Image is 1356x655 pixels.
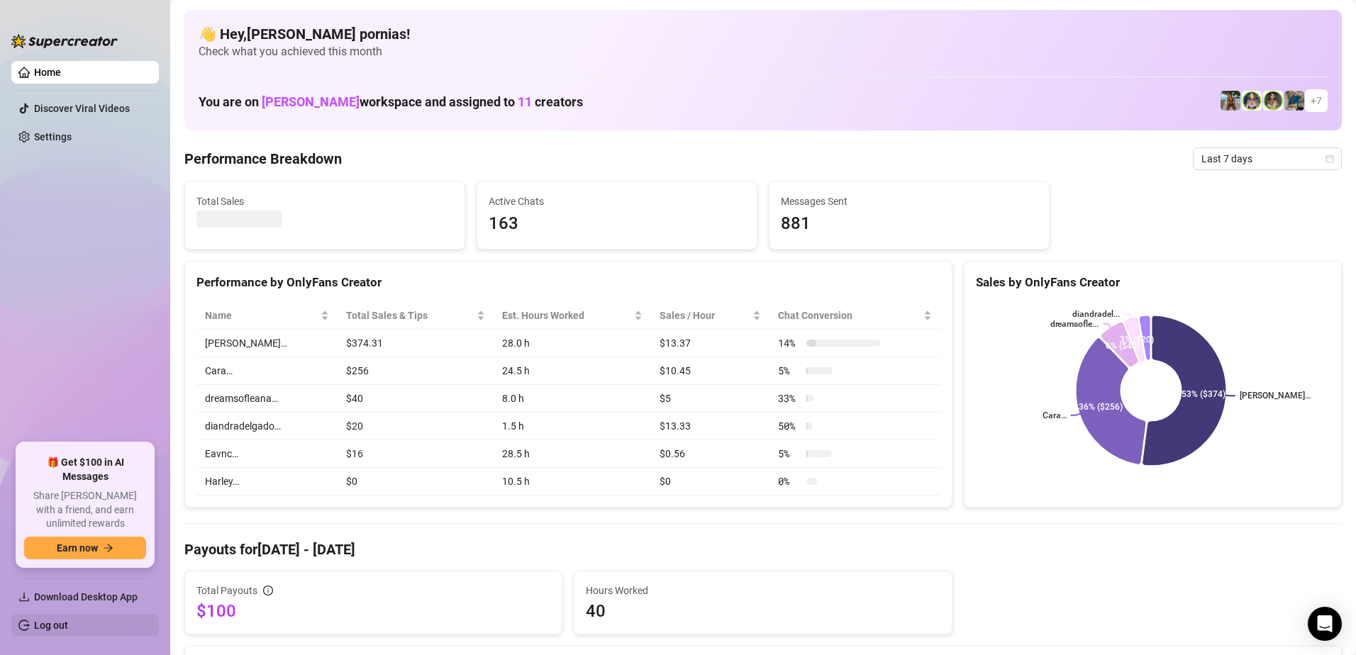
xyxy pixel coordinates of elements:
span: 163 [489,211,745,237]
button: Earn nowarrow-right [24,537,146,559]
span: 33 % [778,391,801,406]
th: Name [196,302,338,330]
div: Sales by OnlyFans Creator [976,273,1330,292]
td: 24.5 h [494,357,651,385]
text: Cara… [1042,410,1066,420]
td: dreamsofleana… [196,385,338,413]
span: Active Chats [489,194,745,209]
td: 10.5 h [494,468,651,496]
td: diandradelgado… [196,413,338,440]
span: 40 [586,600,940,622]
span: Name [205,308,318,323]
td: $256 [338,357,494,385]
td: 1.5 h [494,413,651,440]
th: Total Sales & Tips [338,302,494,330]
td: $0 [338,468,494,496]
td: $16 [338,440,494,468]
span: Total Payouts [196,583,257,598]
span: Messages Sent [781,194,1038,209]
td: $10.45 [651,357,770,385]
span: 5 % [778,363,801,379]
a: Discover Viral Videos [34,103,130,114]
span: 14 % [778,335,801,351]
span: Hours Worked [586,583,940,598]
td: $13.37 [651,330,770,357]
span: Total Sales & Tips [346,308,474,323]
span: Sales / Hour [660,308,750,323]
text: dreamsofle... [1050,319,1099,329]
span: Download Desktop App [34,591,138,603]
span: Last 7 days [1201,148,1333,169]
span: Share [PERSON_NAME] with a friend, and earn unlimited rewards [24,489,146,531]
img: jadetv [1242,91,1262,111]
img: Eavnc [1284,91,1304,111]
img: Libby [1221,91,1240,111]
a: Settings [34,131,72,142]
td: $0 [651,468,770,496]
a: Log out [34,620,68,631]
td: $374.31 [338,330,494,357]
td: $13.33 [651,413,770,440]
div: Performance by OnlyFans Creator [196,273,940,292]
text: diandradel... [1072,310,1120,320]
h4: Payouts for [DATE] - [DATE] [184,539,1342,559]
td: $5 [651,385,770,413]
img: jadesummersss [1263,91,1283,111]
span: 🎁 Get $100 in AI Messages [24,456,146,483]
td: $40 [338,385,494,413]
span: Chat Conversion [778,308,920,323]
span: 11 [518,94,532,109]
td: $20 [338,413,494,440]
td: $0.56 [651,440,770,468]
span: 0 % [778,474,801,489]
span: Check what you achieved this month [199,44,1328,60]
span: [PERSON_NAME] [262,94,360,109]
h4: Performance Breakdown [184,149,342,169]
td: Eavnc… [196,440,338,468]
a: Home [34,67,61,78]
div: Est. Hours Worked [502,308,631,323]
th: Chat Conversion [769,302,940,330]
div: Open Intercom Messenger [1308,607,1342,641]
span: Total Sales [196,194,453,209]
span: 50 % [778,418,801,434]
text: [PERSON_NAME]… [1240,391,1311,401]
span: 5 % [778,446,801,461]
th: Sales / Hour [651,302,770,330]
span: info-circle [263,586,273,595]
span: $100 [196,600,550,622]
span: Earn now [57,542,98,554]
td: Harley… [196,468,338,496]
h1: You are on workspace and assigned to creators [199,94,583,110]
img: logo-BBDzfeDw.svg [11,34,118,48]
h4: 👋 Hey, [PERSON_NAME] pornias ! [199,24,1328,44]
td: Cara… [196,357,338,385]
td: 28.5 h [494,440,651,468]
span: + 7 [1311,93,1322,108]
td: 28.0 h [494,330,651,357]
span: arrow-right [104,543,113,553]
td: [PERSON_NAME]… [196,330,338,357]
td: 8.0 h [494,385,651,413]
span: download [18,591,30,603]
span: 881 [781,211,1038,237]
span: calendar [1326,155,1334,163]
